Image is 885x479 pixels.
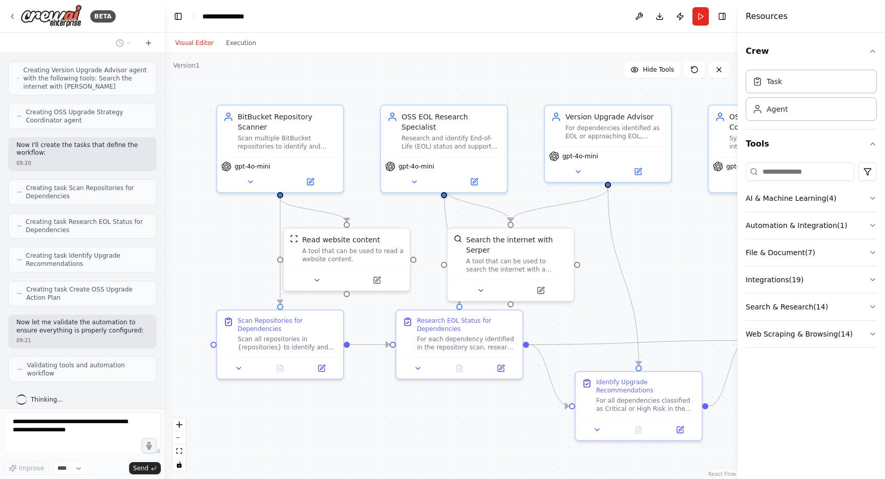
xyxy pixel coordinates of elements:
[746,294,877,320] button: Search & Research(14)
[20,5,82,28] img: Logo
[746,37,877,66] button: Crew
[624,61,680,78] button: Hide Tools
[417,317,516,333] div: Research EOL Status for Dependencies
[466,257,567,274] div: A tool that can be used to search the internet with a search_query. Supports different search typ...
[275,198,285,304] g: Edge from 3c0b97d8-ccd0-47a4-8d12-bf2563aec3c3 to 4240518b-fdac-4657-b745-07d475138534
[27,361,148,378] span: Validating tools and automation workflow
[603,188,644,365] g: Edge from 901ee64c-76a5-4a14-bc0c-33779655b0b2 to eeb1f602-ec67-44e4-a70e-9751e3c6d91d
[454,235,462,243] img: SerperDevTool
[133,464,149,472] span: Send
[746,130,877,158] button: Tools
[129,462,161,474] button: Send
[746,239,877,266] button: File & Document(7)
[173,458,186,471] button: toggle interactivity
[596,378,696,394] div: Identify Upgrade Recommendations
[402,134,501,151] div: Research and identify End-of-Life (EOL) status and support lifecycle information for open source ...
[238,335,337,351] div: Scan all repositories in {repositories} to identify and catalog all open source dependencies. Ext...
[746,158,877,356] div: Tools
[140,37,157,49] button: Start a new chat
[529,336,748,350] g: Edge from 734e1f8a-b48d-49a7-89cf-b025d4e142d0 to 810bc2e5-4c08-4540-8754-3bea9c15155d
[643,66,674,74] span: Hide Tools
[505,188,613,222] g: Edge from 901ee64c-76a5-4a14-bc0c-33779655b0b2 to d950264c-e6eb-4792-bf97-efe1ba1ecbcf
[16,319,149,335] p: Now let me validate the automation to ensure everything is properly configured:
[112,37,136,49] button: Switch to previous chat
[466,235,567,255] div: Search the internet with Serper
[529,340,569,411] g: Edge from 734e1f8a-b48d-49a7-89cf-b025d4e142d0 to eeb1f602-ec67-44e4-a70e-9751e3c6d91d
[290,235,298,243] img: ScrapeWebsiteTool
[708,105,836,193] div: OSS Upgrade Strategy CoordinatorSynthesize all research findings into a comprehensive upgrade str...
[19,464,44,472] span: Improve
[708,336,748,411] g: Edge from eeb1f602-ec67-44e4-a70e-9751e3c6d91d to 810bc2e5-4c08-4540-8754-3bea9c15155d
[26,252,148,268] span: Creating task Identify Upgrade Recommendations
[304,362,339,374] button: Open in side panel
[438,362,481,374] button: No output available
[171,9,185,24] button: Hide left sidebar
[767,76,782,87] div: Task
[398,162,434,171] span: gpt-4o-mini
[173,445,186,458] button: fit view
[746,321,877,347] button: Web Scraping & Browsing(14)
[609,165,667,178] button: Open in side panel
[238,317,337,333] div: Scan Repositories for Dependencies
[544,105,672,183] div: Version Upgrade AdvisorFor dependencies identified as EOL or approaching EOL, research and recomm...
[26,184,148,200] span: Creating task Scan Repositories for Dependencies
[169,37,220,49] button: Visual Editor
[439,188,516,222] g: Edge from 97c7383b-d5b8-42d8-8a43-011d62646f44 to d950264c-e6eb-4792-bf97-efe1ba1ecbcf
[417,335,516,351] div: For each dependency identified in the repository scan, research and determine their End-of-Life (...
[16,159,149,167] div: 09:20
[617,424,661,436] button: No output available
[283,227,411,291] div: ScrapeWebsiteToolRead website contentA tool that can be used to read a website content.
[596,397,696,413] div: For all dependencies classified as Critical or High Risk in the EOL assessment, research and iden...
[26,285,148,302] span: Creating task Create OSS Upgrade Action Plan
[259,362,302,374] button: No output available
[31,395,63,404] span: Thinking...
[302,235,380,245] div: Read website content
[402,112,501,132] div: OSS EOL Research Specialist
[173,431,186,445] button: zoom out
[141,438,157,453] button: Click to speak your automation idea
[238,112,337,132] div: BitBucket Repository Scanner
[708,471,736,477] a: React Flow attribution
[16,337,149,344] div: 09:21
[26,108,148,124] span: Creating OSS Upgrade Strategy Coordinator agent
[238,134,337,151] div: Scan multiple BitBucket repositories to identify and extract dependency information from package ...
[173,418,186,471] div: React Flow controls
[350,340,390,350] g: Edge from 4240518b-fdac-4657-b745-07d475138534 to 734e1f8a-b48d-49a7-89cf-b025d4e142d0
[746,266,877,293] button: Integrations(19)
[16,141,149,157] p: Now I'll create the tasks that define the workflow:
[746,212,877,239] button: Automation & Integration(1)
[275,198,352,222] g: Edge from 3c0b97d8-ccd0-47a4-8d12-bf2563aec3c3 to e0a4ba59-c49b-4a7c-8687-d69a69a1c4ef
[173,418,186,431] button: zoom in
[26,218,148,234] span: Creating task Research EOL Status for Dependencies
[575,371,703,441] div: Identify Upgrade RecommendationsFor all dependencies classified as Critical or High Risk in the E...
[662,424,698,436] button: Open in side panel
[281,176,339,188] button: Open in side panel
[447,227,575,302] div: SerperDevToolSearch the internet with SerperA tool that can be used to search the internet with a...
[348,274,406,286] button: Open in side panel
[715,9,729,24] button: Hide right sidebar
[439,188,465,304] g: Edge from 97c7383b-d5b8-42d8-8a43-011d62646f44 to 734e1f8a-b48d-49a7-89cf-b025d4e142d0
[746,185,877,212] button: AI & Machine Learning(4)
[90,10,116,23] div: BETA
[445,176,503,188] button: Open in side panel
[565,112,665,122] div: Version Upgrade Advisor
[565,124,665,140] div: For dependencies identified as EOL or approaching EOL, research and recommend the most appropriat...
[767,104,788,114] div: Agent
[380,105,508,193] div: OSS EOL Research SpecialistResearch and identify End-of-Life (EOL) status and support lifecycle i...
[746,66,877,129] div: Crew
[216,309,344,380] div: Scan Repositories for DependenciesScan all repositories in {repositories} to identify and catalog...
[202,11,255,22] nav: breadcrumb
[173,61,200,70] div: Version 1
[512,284,570,297] button: Open in side panel
[24,66,148,91] span: Creating Version Upgrade Advisor agent with the following tools: Search the internet with [PERSON...
[483,362,518,374] button: Open in side panel
[729,112,829,132] div: OSS Upgrade Strategy Coordinator
[729,134,829,151] div: Synthesize all research findings into a comprehensive upgrade strategy and action plan, prioritiz...
[4,462,49,475] button: Improve
[235,162,270,171] span: gpt-4o-mini
[302,247,404,263] div: A tool that can be used to read a website content.
[395,309,523,380] div: Research EOL Status for DependenciesFor each dependency identified in the repository scan, resear...
[726,162,762,171] span: gpt-4o-mini
[746,10,788,23] h4: Resources
[220,37,262,49] button: Execution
